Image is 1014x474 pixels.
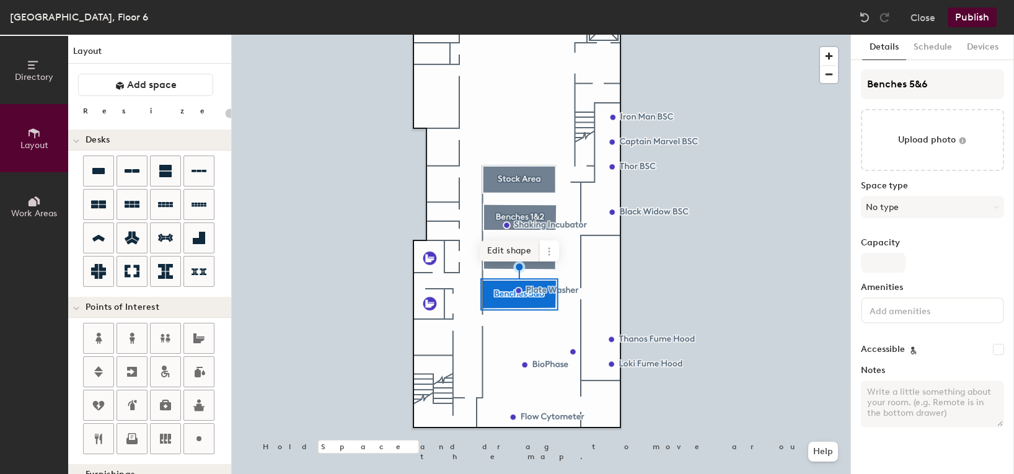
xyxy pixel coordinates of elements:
[861,366,1004,375] label: Notes
[861,109,1004,171] button: Upload photo
[861,345,905,354] label: Accessible
[861,238,1004,248] label: Capacity
[808,442,838,462] button: Help
[10,9,148,25] div: [GEOGRAPHIC_DATA], Floor 6
[959,35,1006,60] button: Devices
[480,240,539,261] span: Edit shape
[867,302,979,317] input: Add amenities
[910,7,935,27] button: Close
[86,302,159,312] span: Points of Interest
[68,45,231,64] h1: Layout
[878,11,891,24] img: Redo
[906,35,959,60] button: Schedule
[11,208,57,219] span: Work Areas
[861,196,1004,218] button: No type
[858,11,871,24] img: Undo
[20,140,48,151] span: Layout
[78,74,213,96] button: Add space
[862,35,906,60] button: Details
[948,7,997,27] button: Publish
[83,106,220,116] div: Resize
[861,181,1004,191] label: Space type
[86,135,110,145] span: Desks
[127,79,177,91] span: Add space
[15,72,53,82] span: Directory
[861,283,1004,292] label: Amenities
